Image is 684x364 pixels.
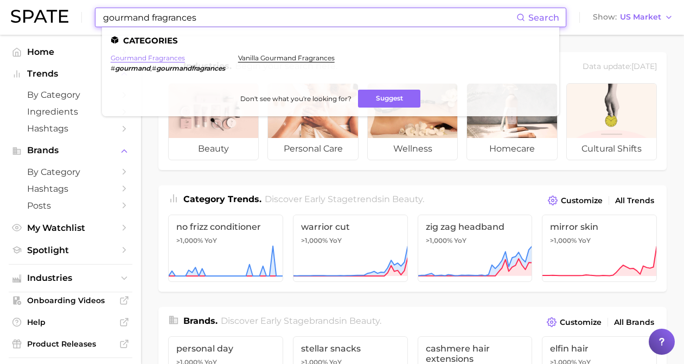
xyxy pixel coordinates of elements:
[9,142,132,159] button: Brands
[620,14,661,20] span: US Market
[9,292,132,309] a: Onboarding Videos
[152,64,156,72] span: #
[27,223,114,233] span: My Watchlist
[367,83,458,160] a: wellness
[550,236,577,244] span: >1,000%
[578,236,591,245] span: YoY
[265,194,424,204] span: Discover Early Stage trends in .
[550,222,649,232] span: mirror skin
[27,184,114,194] span: Hashtags
[27,200,114,211] span: Posts
[111,36,551,45] li: Categories
[426,343,525,364] span: cashmere hair extensions
[301,343,400,354] span: stellar snacks
[27,167,114,177] span: by Category
[27,123,114,134] span: Hashtags
[156,64,225,72] em: gourmandfragrances
[27,90,114,100] span: by Category
[615,196,654,205] span: All Trends
[301,222,400,232] span: warrior cut
[9,86,132,103] a: by Category
[368,138,457,160] span: wellness
[183,194,261,204] span: Category Trends .
[27,273,114,283] span: Industries
[392,194,423,204] span: beauty
[27,69,114,79] span: Trends
[466,83,557,160] a: homecare
[27,245,114,255] span: Spotlight
[454,236,466,245] span: YoY
[9,197,132,214] a: Posts
[561,196,603,205] span: Customize
[102,8,516,27] input: Search here for a brand, industry, or ingredient
[183,316,218,326] span: Brands .
[176,236,203,244] span: >1,000%
[238,54,335,62] a: vanilla gourmand fragrances
[111,64,225,72] div: ,
[27,296,114,305] span: Onboarding Videos
[329,236,342,245] span: YoY
[111,64,115,72] span: #
[542,215,657,282] a: mirror skin>1,000% YoY
[426,236,452,244] span: >1,000%
[418,215,533,282] a: zig zag headband>1,000% YoY
[560,318,602,327] span: Customize
[593,14,617,20] span: Show
[467,138,557,160] span: homecare
[168,83,259,160] a: beauty
[9,103,132,120] a: Ingredients
[168,215,283,282] a: no frizz conditioner>1,000% YoY
[27,146,114,155] span: Brands
[567,138,656,160] span: cultural shifts
[27,317,114,327] span: Help
[9,314,132,330] a: Help
[583,60,657,74] div: Data update: [DATE]
[111,54,185,62] a: gourmand fragrances
[544,315,604,330] button: Customize
[611,315,657,330] a: All Brands
[426,222,525,232] span: zig zag headband
[612,193,657,208] a: All Trends
[240,95,351,103] span: Don't see what you're looking for?
[9,66,132,82] button: Trends
[27,339,114,349] span: Product Releases
[545,193,605,208] button: Customize
[349,316,380,326] span: beauty
[221,316,381,326] span: Discover Early Stage brands in .
[566,83,657,160] a: cultural shifts
[9,219,132,236] a: My Watchlist
[528,12,559,23] span: Search
[358,90,420,108] button: Suggest
[9,43,132,60] a: Home
[9,120,132,137] a: Hashtags
[268,138,357,160] span: personal care
[9,336,132,352] a: Product Releases
[9,270,132,286] button: Industries
[169,138,258,160] span: beauty
[27,47,114,57] span: Home
[267,83,358,160] a: personal care
[550,343,649,354] span: elfin hair
[176,343,275,354] span: personal day
[614,318,654,327] span: All Brands
[204,236,217,245] span: YoY
[9,180,132,197] a: Hashtags
[301,236,328,244] span: >1,000%
[11,10,68,23] img: SPATE
[176,222,275,232] span: no frizz conditioner
[9,164,132,180] a: by Category
[115,64,150,72] em: gourmand
[293,215,408,282] a: warrior cut>1,000% YoY
[27,106,114,117] span: Ingredients
[9,242,132,259] a: Spotlight
[590,10,676,24] button: ShowUS Market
